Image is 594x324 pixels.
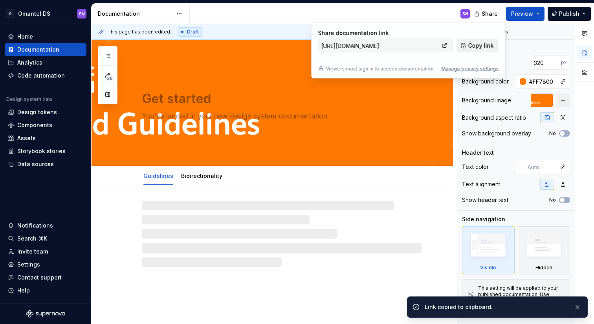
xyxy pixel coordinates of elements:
[456,39,499,53] button: Copy link
[107,29,171,35] span: This page has been edited.
[5,119,86,131] a: Components
[518,226,570,274] div: Hidden
[17,121,52,129] div: Components
[17,59,42,67] div: Analytics
[5,132,86,144] a: Assets
[326,66,434,72] p: Viewers must sign in to access documentation.
[531,56,561,70] input: Auto
[5,145,86,157] a: Storybook stories
[5,30,86,43] a: Home
[5,158,86,170] a: Data sources
[506,7,544,21] button: Preview
[140,110,420,122] textarea: You’ve landed in your new design system documentation.
[17,72,65,80] div: Code automation
[143,172,173,179] a: Guidelines
[524,160,556,174] input: Auto
[17,108,57,116] div: Design tokens
[462,226,515,274] div: Visible
[98,10,172,18] div: Documentation
[5,245,86,258] a: Invite team
[462,215,505,223] div: Side navigation
[468,42,493,50] span: Copy link
[6,96,53,102] div: Design system data
[462,163,489,171] div: Text color
[462,78,509,85] div: Background color
[5,219,86,232] button: Notifications
[526,74,556,89] input: Auto
[106,75,114,81] span: 26
[181,172,222,179] a: Bidirectionality
[462,11,468,17] div: SN
[462,196,508,204] div: Show header text
[140,167,176,184] div: Guidelines
[462,130,531,137] div: Show background overlay
[187,29,199,35] span: Draft
[441,66,499,72] button: Manage privacy settings
[482,10,498,18] span: Share
[5,284,86,297] button: Help
[17,274,62,281] div: Contact support
[425,303,568,311] div: Link copied to clipboard.
[79,11,85,17] div: SN
[5,271,86,284] button: Contact support
[178,167,225,184] div: Bidirectionality
[470,7,503,21] button: Share
[17,235,47,243] div: Search ⌘K
[17,222,53,230] div: Notifications
[549,197,556,203] label: No
[462,180,500,188] div: Text alignment
[5,9,15,19] div: O
[140,89,420,108] textarea: Get started
[462,114,526,122] div: Background aspect ratio
[2,5,90,22] button: OOmantel DSSN
[535,265,552,271] div: Hidden
[559,10,579,18] span: Publish
[5,56,86,69] a: Analytics
[5,106,86,118] a: Design tokens
[5,232,86,245] button: Search ⌘K
[17,160,54,168] div: Data sources
[462,96,511,104] div: Background image
[5,258,86,271] a: Settings
[5,69,86,82] a: Code automation
[26,310,65,318] svg: Supernova Logo
[17,134,36,142] div: Assets
[548,7,591,21] button: Publish
[17,248,48,255] div: Invite team
[511,10,533,18] span: Preview
[480,265,496,271] div: Visible
[17,287,30,294] div: Help
[318,29,453,37] p: Share documentation link
[462,149,494,157] div: Header text
[478,285,565,304] div: This setting will be applied to your published documentation. Use preview to see how it looks.
[17,261,40,268] div: Settings
[5,43,86,56] a: Documentation
[17,46,59,54] div: Documentation
[561,59,567,66] p: px
[17,147,66,155] div: Storybook stories
[549,130,556,137] label: No
[17,33,33,41] div: Home
[18,10,50,18] div: Omantel DS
